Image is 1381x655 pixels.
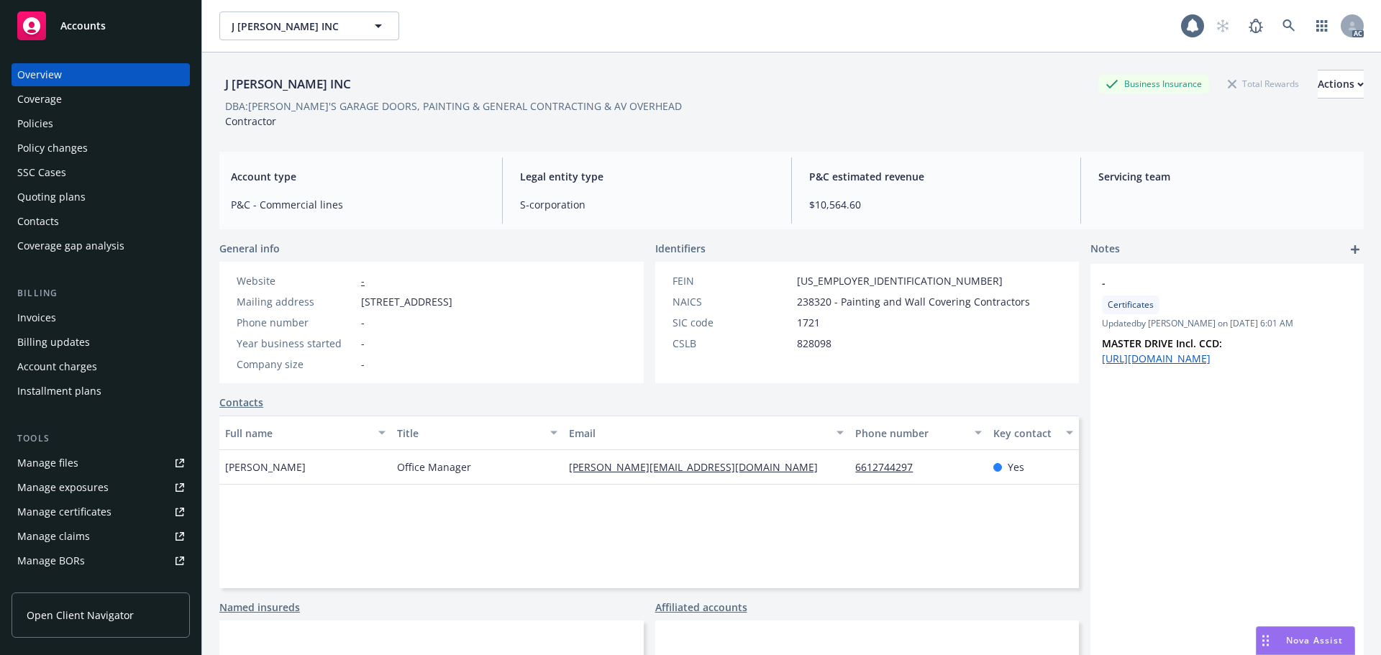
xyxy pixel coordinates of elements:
button: J [PERSON_NAME] INC [219,12,399,40]
a: Affiliated accounts [655,600,747,615]
button: Nova Assist [1256,626,1355,655]
div: Manage claims [17,525,90,548]
a: Contacts [219,395,263,410]
span: Contractor [225,114,276,128]
div: Email [569,426,828,441]
div: Full name [225,426,370,441]
span: S-corporation [520,197,774,212]
div: Drag to move [1257,627,1275,654]
a: [PERSON_NAME][EMAIL_ADDRESS][DOMAIN_NAME] [569,460,829,474]
div: Title [397,426,542,441]
span: Identifiers [655,241,706,256]
div: Policy changes [17,137,88,160]
div: Total Rewards [1221,75,1306,93]
div: Phone number [855,426,965,441]
span: 1721 [797,315,820,330]
span: P&C - Commercial lines [231,197,485,212]
a: Start snowing [1208,12,1237,40]
div: Installment plans [17,380,101,403]
span: Accounts [60,20,106,32]
a: Contacts [12,210,190,233]
div: DBA: [PERSON_NAME]'S GARAGE DOORS, PAINTING & GENERAL CONTRACTING & AV OVERHEAD [225,99,682,114]
a: add [1346,241,1364,258]
button: Actions [1318,70,1364,99]
span: Account type [231,169,485,184]
div: Mailing address [237,294,355,309]
a: Billing updates [12,331,190,354]
a: Policy changes [12,137,190,160]
span: Open Client Navigator [27,608,134,623]
a: Manage certificates [12,500,190,523]
span: Yes [1008,459,1024,475]
a: [URL][DOMAIN_NAME] [1102,352,1211,365]
span: - [1102,275,1315,290]
span: - [361,357,365,372]
div: Manage BORs [17,549,85,572]
a: Manage claims [12,525,190,548]
a: Policies [12,112,190,135]
a: Manage files [12,452,190,475]
div: FEIN [673,273,791,288]
div: NAICS [673,294,791,309]
a: Manage exposures [12,476,190,499]
a: Switch app [1308,12,1336,40]
a: Manage BORs [12,549,190,572]
a: Coverage [12,88,190,111]
span: Updated by [PERSON_NAME] on [DATE] 6:01 AM [1102,317,1352,330]
button: Full name [219,416,391,450]
div: J [PERSON_NAME] INC [219,75,357,93]
div: Account charges [17,355,97,378]
a: Overview [12,63,190,86]
div: Coverage [17,88,62,111]
span: - [361,315,365,330]
div: SIC code [673,315,791,330]
a: Installment plans [12,380,190,403]
div: Manage files [17,452,78,475]
a: Account charges [12,355,190,378]
span: Servicing team [1098,169,1352,184]
div: Year business started [237,336,355,351]
span: Certificates [1108,298,1154,311]
span: General info [219,241,280,256]
div: Billing [12,286,190,301]
a: Accounts [12,6,190,46]
div: Summary of insurance [17,574,127,597]
span: - [361,336,365,351]
button: Email [563,416,849,450]
div: Contacts [17,210,59,233]
a: Report a Bug [1241,12,1270,40]
span: Nova Assist [1286,634,1343,646]
div: CSLB [673,336,791,351]
span: J [PERSON_NAME] INC [232,19,356,34]
span: [STREET_ADDRESS] [361,294,452,309]
div: Invoices [17,306,56,329]
a: Summary of insurance [12,574,190,597]
span: Office Manager [397,459,471,475]
span: [US_EMPLOYER_IDENTIFICATION_NUMBER] [797,273,1003,288]
div: SSC Cases [17,161,66,184]
span: P&C estimated revenue [809,169,1063,184]
span: 238320 - Painting and Wall Covering Contractors [797,294,1030,309]
strong: MASTER DRIVE Incl. CCD: [1102,336,1222,350]
div: Business Insurance [1098,75,1209,93]
span: 828098 [797,336,831,351]
a: Search [1275,12,1303,40]
span: $10,564.60 [809,197,1063,212]
div: Policies [17,112,53,135]
div: Overview [17,63,62,86]
a: Named insureds [219,600,300,615]
div: Key contact [993,426,1057,441]
a: Quoting plans [12,185,190,209]
div: Website [237,273,355,288]
span: Notes [1090,241,1120,258]
div: Company size [237,357,355,372]
a: SSC Cases [12,161,190,184]
div: Actions [1318,70,1364,98]
div: -CertificatesUpdatedby [PERSON_NAME] on [DATE] 6:01 AMMASTER DRIVE Incl. CCD: [URL][DOMAIN_NAME] [1090,264,1364,377]
div: Tools [12,431,190,446]
a: 6612744297 [855,460,924,474]
div: Quoting plans [17,185,86,209]
button: Key contact [988,416,1079,450]
a: - [361,274,365,288]
span: [PERSON_NAME] [225,459,306,475]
